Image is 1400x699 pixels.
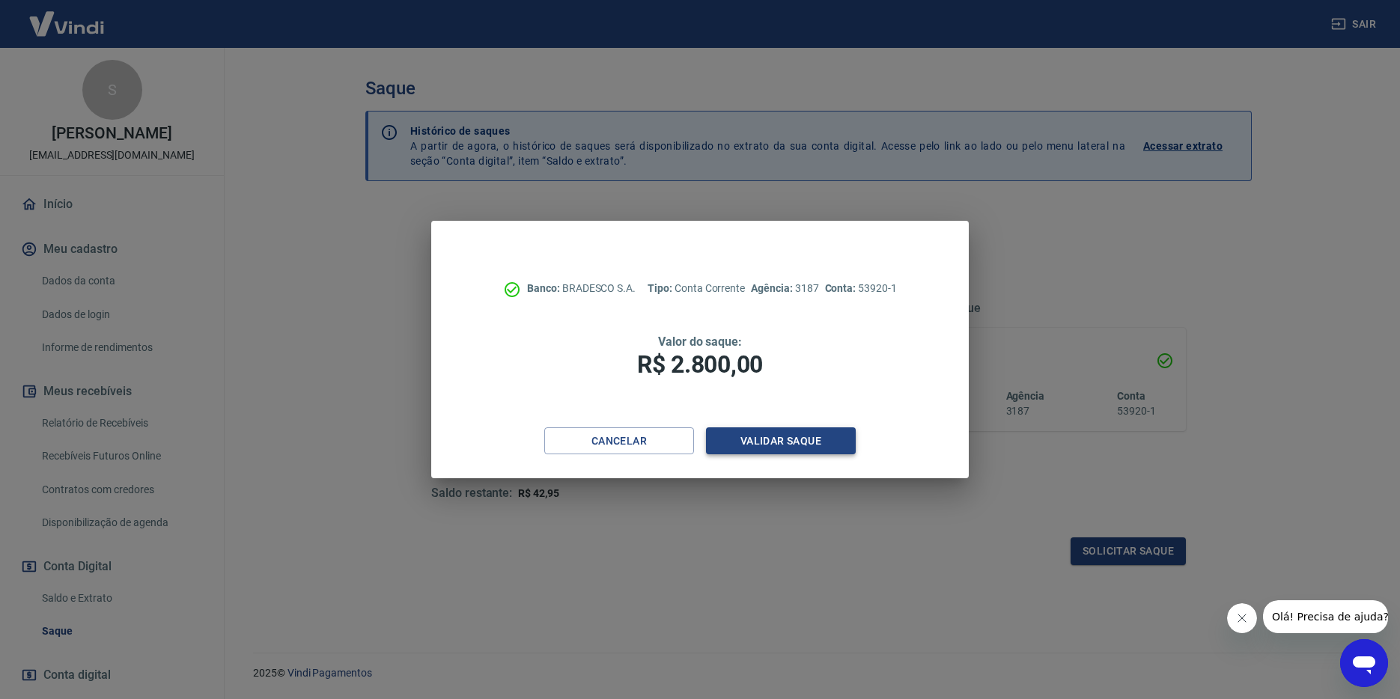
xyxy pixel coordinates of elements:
[637,350,763,379] span: R$ 2.800,00
[825,281,897,296] p: 53920-1
[751,281,818,296] p: 3187
[1263,600,1388,633] iframe: Message from company
[1227,603,1257,633] iframe: Close message
[544,427,694,455] button: Cancelar
[751,282,795,294] span: Agência:
[1340,639,1388,687] iframe: Button to launch messaging window
[658,335,742,349] span: Valor do saque:
[527,281,636,296] p: BRADESCO S.A.
[648,281,745,296] p: Conta Corrente
[825,282,859,294] span: Conta:
[706,427,856,455] button: Validar saque
[527,282,562,294] span: Banco:
[9,10,126,22] span: Olá! Precisa de ajuda?
[648,282,675,294] span: Tipo:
